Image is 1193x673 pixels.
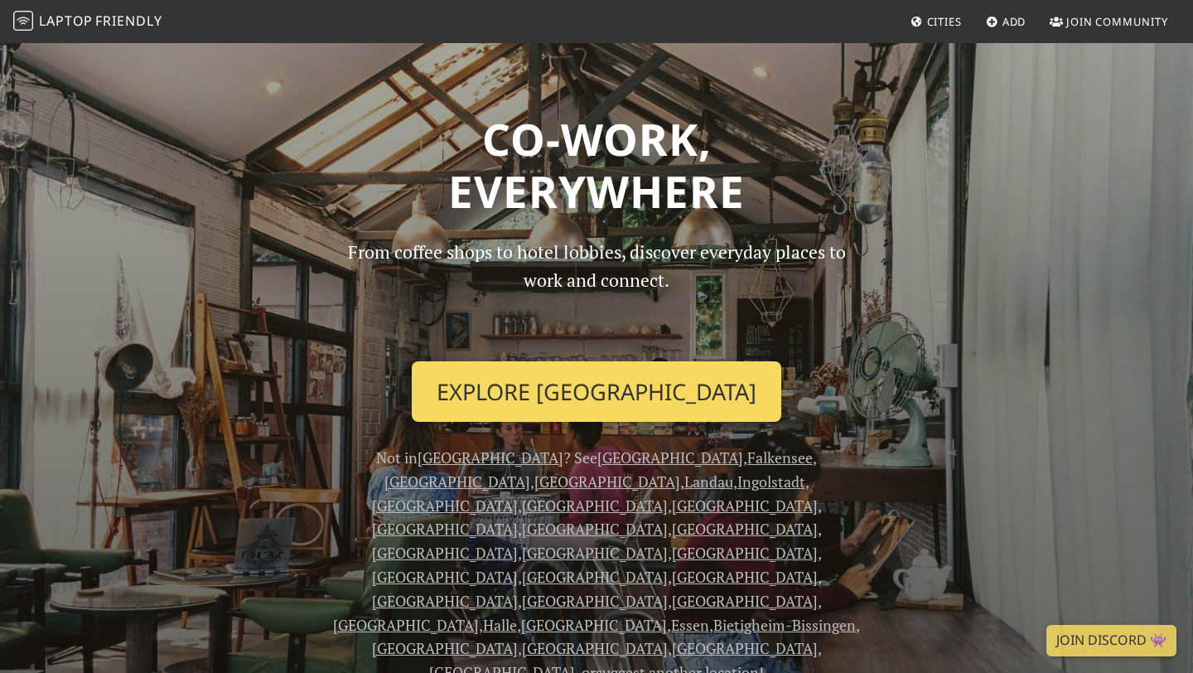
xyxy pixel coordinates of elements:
[372,543,518,563] a: [GEOGRAPHIC_DATA]
[672,591,818,611] a: [GEOGRAPHIC_DATA]
[737,472,805,491] a: Ingolstadt
[672,638,818,658] a: [GEOGRAPHIC_DATA]
[333,615,479,635] a: [GEOGRAPHIC_DATA]
[521,615,667,635] a: [GEOGRAPHIC_DATA]
[522,496,668,516] a: [GEOGRAPHIC_DATA]
[672,567,818,587] a: [GEOGRAPHIC_DATA]
[747,448,813,467] a: Falkensee
[671,615,709,635] a: Essen
[483,615,517,635] a: Halle
[522,638,668,658] a: [GEOGRAPHIC_DATA]
[13,7,162,36] a: LaptopFriendly LaptopFriendly
[412,361,781,423] a: Explore [GEOGRAPHIC_DATA]
[60,113,1133,218] h1: Co-work, Everywhere
[904,7,968,36] a: Cities
[372,567,518,587] a: [GEOGRAPHIC_DATA]
[522,543,668,563] a: [GEOGRAPHIC_DATA]
[597,448,743,467] a: [GEOGRAPHIC_DATA]
[1043,7,1175,36] a: Join Community
[522,567,668,587] a: [GEOGRAPHIC_DATA]
[672,519,818,539] a: [GEOGRAPHIC_DATA]
[522,591,668,611] a: [GEOGRAPHIC_DATA]
[418,448,563,467] a: [GEOGRAPHIC_DATA]
[534,472,680,491] a: [GEOGRAPHIC_DATA]
[39,12,93,30] span: Laptop
[372,519,518,539] a: [GEOGRAPHIC_DATA]
[372,496,518,516] a: [GEOGRAPHIC_DATA]
[372,591,518,611] a: [GEOGRAPHIC_DATA]
[333,238,860,348] p: From coffee shops to hotel lobbies, discover everyday places to work and connect.
[1066,14,1168,29] span: Join Community
[372,638,518,658] a: [GEOGRAPHIC_DATA]
[672,496,818,516] a: [GEOGRAPHIC_DATA]
[672,543,818,563] a: [GEOGRAPHIC_DATA]
[684,472,733,491] a: Landau
[384,472,530,491] a: [GEOGRAPHIC_DATA]
[13,11,33,31] img: LaptopFriendly
[1046,625,1176,656] a: Join Discord 👾
[522,519,668,539] a: [GEOGRAPHIC_DATA]
[1002,14,1026,29] span: Add
[927,14,962,29] span: Cities
[713,615,856,635] a: Bietigheim-Bissingen
[979,7,1033,36] a: Add
[95,12,162,30] span: Friendly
